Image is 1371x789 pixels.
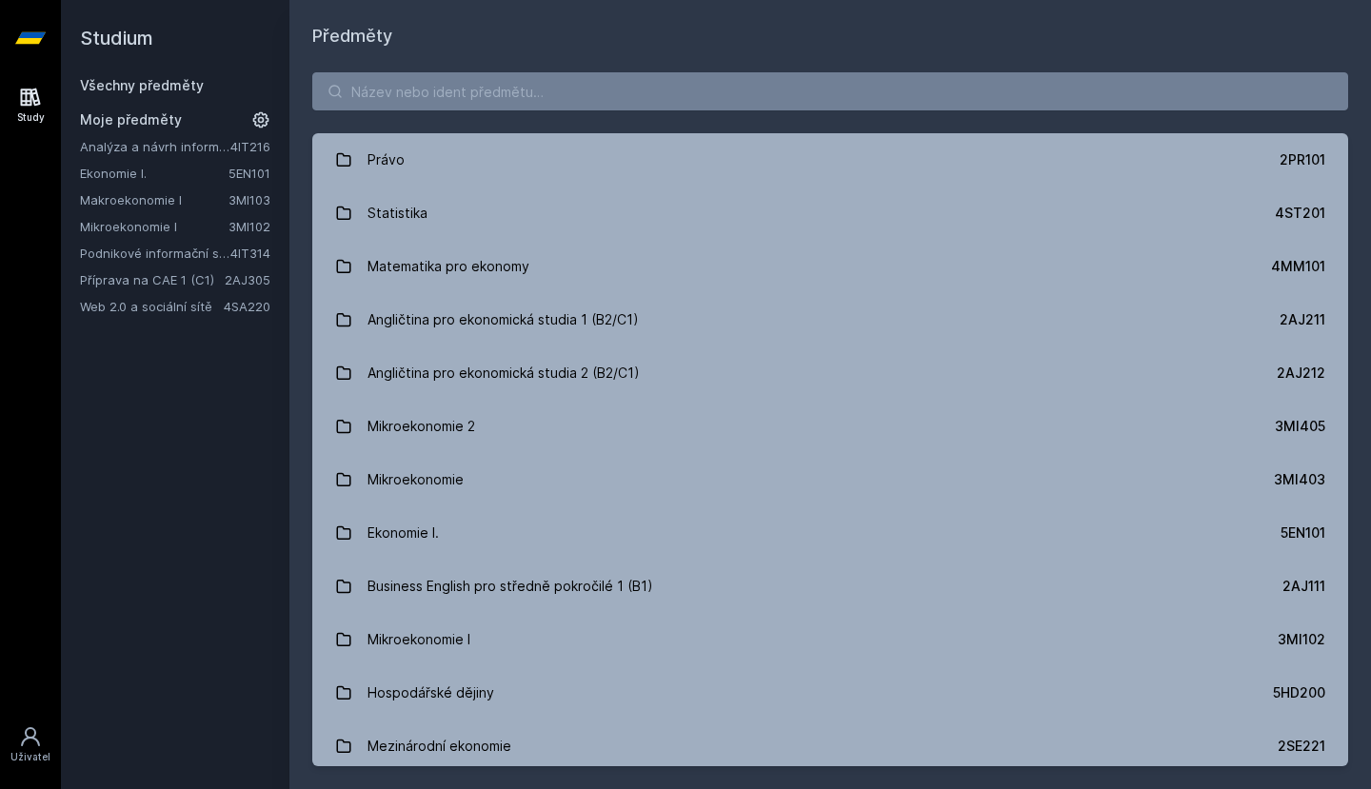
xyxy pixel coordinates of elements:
div: 5HD200 [1273,683,1325,702]
div: Uživatel [10,750,50,764]
a: 5EN101 [228,166,270,181]
input: Název nebo ident předmětu… [312,72,1348,110]
div: 3MI102 [1278,630,1325,649]
a: Mikroekonomie I [80,217,228,236]
div: 4MM101 [1271,257,1325,276]
a: 4IT216 [230,139,270,154]
a: Příprava na CAE 1 (C1) [80,270,225,289]
div: Study [17,110,45,125]
div: 3MI403 [1274,470,1325,489]
a: 4SA220 [224,299,270,314]
a: Ekonomie I. [80,164,228,183]
div: 5EN101 [1281,523,1325,542]
a: Matematika pro ekonomy 4MM101 [312,240,1348,293]
div: Angličtina pro ekonomická studia 2 (B2/C1) [368,354,640,392]
div: 2PR101 [1280,150,1325,169]
div: 2SE221 [1278,737,1325,756]
a: Statistika 4ST201 [312,187,1348,240]
a: Angličtina pro ekonomická studia 2 (B2/C1) 2AJ212 [312,346,1348,400]
a: Mezinárodní ekonomie 2SE221 [312,720,1348,773]
a: Business English pro středně pokročilé 1 (B1) 2AJ111 [312,560,1348,613]
div: Ekonomie I. [368,514,439,552]
a: Mikroekonomie 3MI403 [312,453,1348,506]
div: Angličtina pro ekonomická studia 1 (B2/C1) [368,301,639,339]
div: Business English pro středně pokročilé 1 (B1) [368,567,653,605]
h1: Předměty [312,23,1348,49]
a: Právo 2PR101 [312,133,1348,187]
a: Všechny předměty [80,77,204,93]
div: 2AJ111 [1282,577,1325,596]
a: Angličtina pro ekonomická studia 1 (B2/C1) 2AJ211 [312,293,1348,346]
div: 4ST201 [1275,204,1325,223]
a: Analýza a návrh informačních systémů [80,137,230,156]
a: Ekonomie I. 5EN101 [312,506,1348,560]
span: Moje předměty [80,110,182,129]
a: Mikroekonomie I 3MI102 [312,613,1348,666]
a: Web 2.0 a sociální sítě [80,297,224,316]
a: Study [4,76,57,134]
div: 2AJ212 [1277,364,1325,383]
div: Statistika [368,194,427,232]
a: 4IT314 [230,246,270,261]
a: Mikroekonomie 2 3MI405 [312,400,1348,453]
a: Hospodářské dějiny 5HD200 [312,666,1348,720]
a: Uživatel [4,716,57,774]
div: Matematika pro ekonomy [368,247,529,286]
a: 2AJ305 [225,272,270,287]
div: Mikroekonomie 2 [368,407,475,445]
a: Podnikové informační systémy [80,244,230,263]
div: Hospodářské dějiny [368,674,494,712]
div: Mikroekonomie [368,461,464,499]
a: 3MI103 [228,192,270,207]
a: 3MI102 [228,219,270,234]
div: 3MI405 [1275,417,1325,436]
div: Mezinárodní ekonomie [368,727,511,765]
div: Mikroekonomie I [368,621,470,659]
a: Makroekonomie I [80,190,228,209]
div: Právo [368,141,405,179]
div: 2AJ211 [1280,310,1325,329]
